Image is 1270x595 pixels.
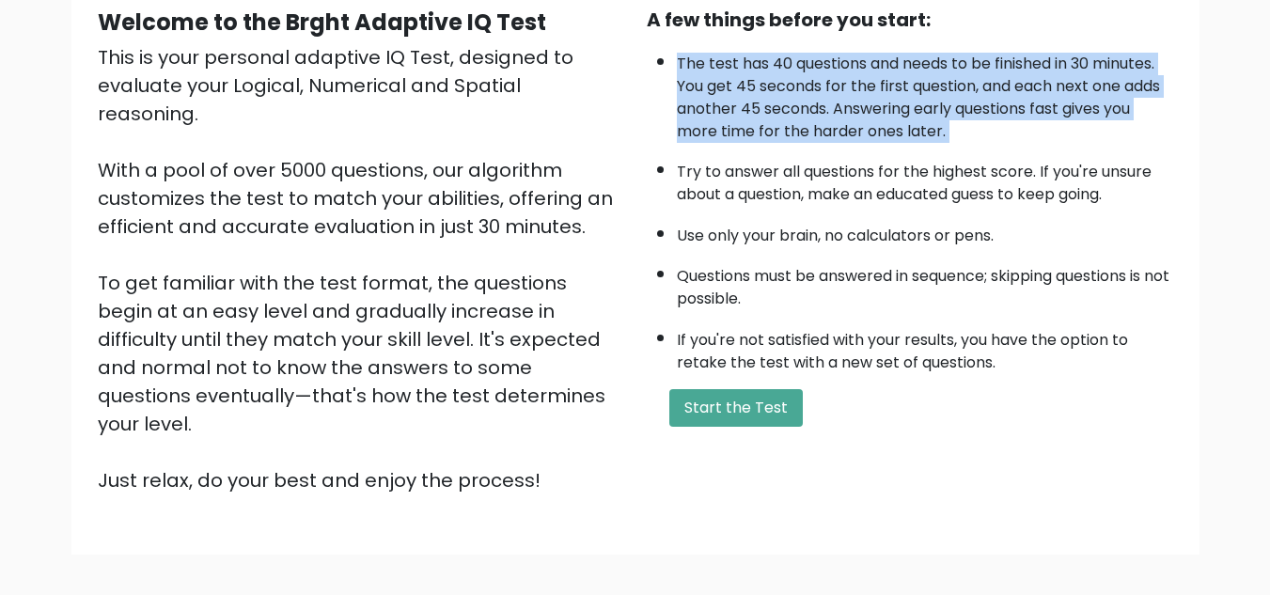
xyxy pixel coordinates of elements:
[677,320,1173,374] li: If you're not satisfied with your results, you have the option to retake the test with a new set ...
[98,43,624,494] div: This is your personal adaptive IQ Test, designed to evaluate your Logical, Numerical and Spatial ...
[647,6,1173,34] div: A few things before you start:
[98,7,546,38] b: Welcome to the Brght Adaptive IQ Test
[677,256,1173,310] li: Questions must be answered in sequence; skipping questions is not possible.
[677,151,1173,206] li: Try to answer all questions for the highest score. If you're unsure about a question, make an edu...
[669,389,803,427] button: Start the Test
[677,215,1173,247] li: Use only your brain, no calculators or pens.
[677,43,1173,143] li: The test has 40 questions and needs to be finished in 30 minutes. You get 45 seconds for the firs...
